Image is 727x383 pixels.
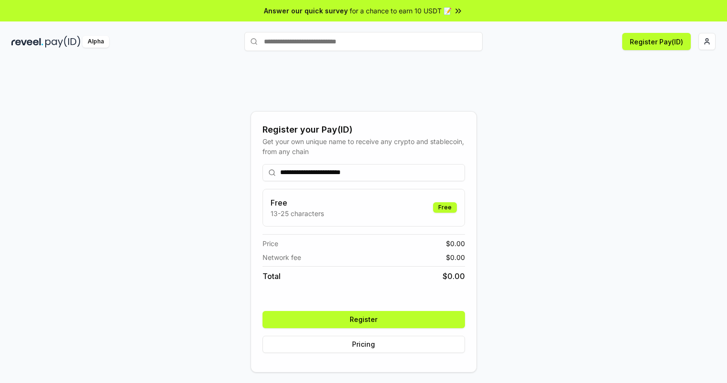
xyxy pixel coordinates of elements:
[264,6,348,16] span: Answer our quick survey
[45,36,81,48] img: pay_id
[82,36,109,48] div: Alpha
[11,36,43,48] img: reveel_dark
[271,208,324,218] p: 13-25 characters
[263,238,278,248] span: Price
[263,136,465,156] div: Get your own unique name to receive any crypto and stablecoin, from any chain
[263,336,465,353] button: Pricing
[350,6,452,16] span: for a chance to earn 10 USDT 📝
[433,202,457,213] div: Free
[443,270,465,282] span: $ 0.00
[446,252,465,262] span: $ 0.00
[263,252,301,262] span: Network fee
[622,33,691,50] button: Register Pay(ID)
[263,270,281,282] span: Total
[446,238,465,248] span: $ 0.00
[271,197,324,208] h3: Free
[263,311,465,328] button: Register
[263,123,465,136] div: Register your Pay(ID)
